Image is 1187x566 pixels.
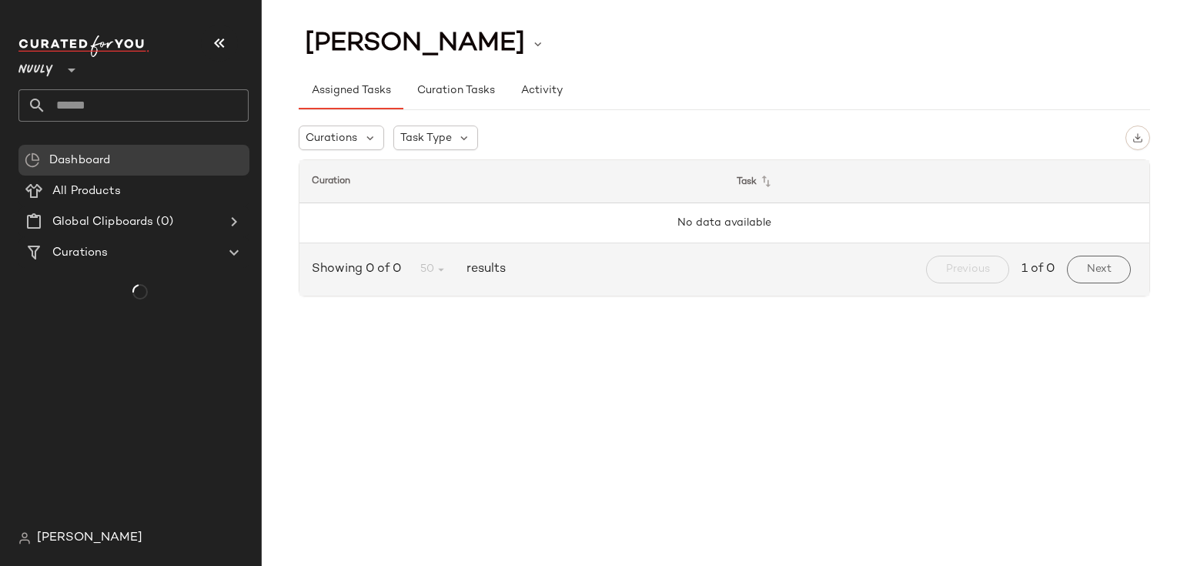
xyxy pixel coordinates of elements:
span: [PERSON_NAME] [37,529,142,548]
span: Curations [306,130,357,146]
span: Curations [52,244,108,262]
span: Nuuly [18,52,53,80]
td: No data available [299,203,1149,243]
span: Activity [520,85,563,97]
span: results [460,260,506,279]
span: All Products [52,183,121,200]
span: Assigned Tasks [311,85,391,97]
span: Task Type [400,130,452,146]
span: Global Clipboards [52,213,153,231]
span: Showing 0 of 0 [312,260,407,279]
img: svg%3e [1132,132,1143,143]
button: Next [1067,256,1131,283]
span: Next [1086,263,1112,276]
span: 1 of 0 [1021,260,1055,279]
img: svg%3e [25,152,40,168]
th: Curation [299,160,724,203]
span: [PERSON_NAME] [305,29,525,59]
img: cfy_white_logo.C9jOOHJF.svg [18,35,149,57]
span: Dashboard [49,152,110,169]
th: Task [724,160,1149,203]
span: Curation Tasks [416,85,494,97]
img: svg%3e [18,532,31,544]
span: (0) [153,213,172,231]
